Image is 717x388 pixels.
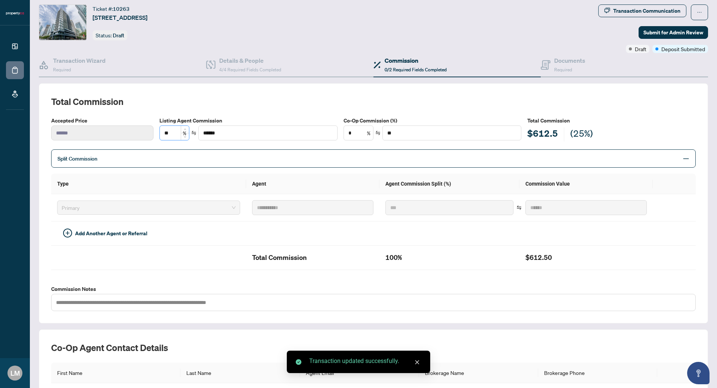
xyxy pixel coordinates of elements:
[613,5,680,17] div: Transaction Communication
[519,174,653,194] th: Commission Value
[697,10,702,15] span: ellipsis
[661,45,705,53] span: Deposit Submitted
[191,130,196,136] span: swap
[344,117,522,125] label: Co-Op Commission (%)
[527,117,696,125] h5: Total Commission
[58,155,97,162] span: Split Commission
[309,357,421,366] div: Transaction updated successfully.
[538,363,657,383] th: Brokerage Phone
[93,4,130,13] div: Ticket #:
[51,285,696,293] label: Commission Notes
[51,342,696,354] h2: Co-op Agent Contact Details
[635,45,646,53] span: Draft
[554,67,572,72] span: Required
[51,149,696,168] div: Split Commission
[252,252,373,264] h2: Total Commission
[51,96,696,108] h2: Total Commission
[527,127,558,142] h2: $612.5
[385,67,447,72] span: 0/2 Required Fields Completed
[375,130,381,136] span: swap
[415,360,420,365] span: close
[93,13,148,22] span: [STREET_ADDRESS]
[63,229,72,238] span: plus-circle
[184,128,186,131] span: up
[51,174,246,194] th: Type
[181,126,189,133] span: Increase Value
[113,6,130,12] span: 10263
[113,32,124,39] span: Draft
[525,252,647,264] h2: $612.50
[246,174,379,194] th: Agent
[75,229,148,238] span: Add Another Agent or Referral
[683,155,689,162] span: minus
[39,5,86,40] img: IMG-C12328524_1.jpg
[419,363,538,383] th: Brokerage Name
[219,67,281,72] span: 4/4 Required Fields Completed
[62,202,236,213] span: Primary
[385,252,513,264] h2: 100%
[184,136,186,138] span: down
[10,368,20,378] span: LM
[516,205,522,210] span: swap
[181,133,189,140] span: Decrease Value
[379,174,519,194] th: Agent Commission Split (%)
[385,56,447,65] h4: Commission
[639,26,708,39] button: Submit for Admin Review
[51,117,153,125] label: Accepted Price
[413,358,421,366] a: Close
[6,11,24,16] img: logo
[643,27,703,38] span: Submit for Admin Review
[57,227,153,239] button: Add Another Agent or Referral
[180,363,299,383] th: Last Name
[51,363,180,383] th: First Name
[53,67,71,72] span: Required
[296,359,301,365] span: check-circle
[554,56,585,65] h4: Documents
[219,56,281,65] h4: Details & People
[598,4,686,17] button: Transaction Communication
[159,117,338,125] label: Listing Agent Commission
[53,56,106,65] h4: Transaction Wizard
[93,30,127,40] div: Status:
[687,362,710,384] button: Open asap
[570,127,593,142] h2: (25%)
